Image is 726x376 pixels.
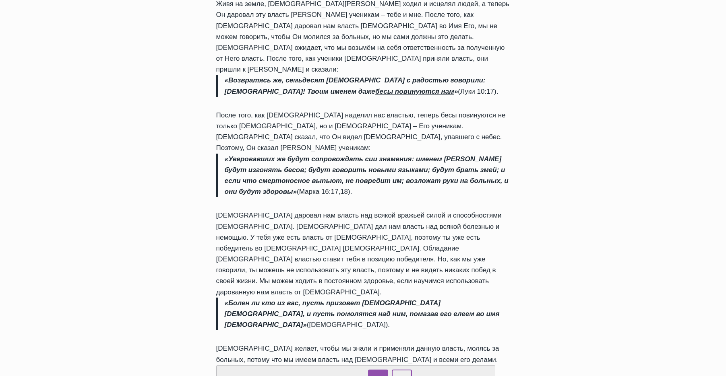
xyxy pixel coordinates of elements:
[225,155,509,196] em: «Уверовавших же будут сопровождать сии знамения: именем [PERSON_NAME] будут изгонять бесов; будут...
[216,154,510,197] blockquote: (Марка 16:17,18).
[375,88,454,95] span: бесы повинуются нам
[225,299,500,329] em: «Болен ли кто из вас, пусть призовет [DEMOGRAPHIC_DATA] [DEMOGRAPHIC_DATA], и пусть помолятся над...
[216,75,510,97] blockquote: (Луки 10:17).
[225,76,486,95] em: «Возвратясь же, семьдесят [DEMOGRAPHIC_DATA] с радостью говорили: [DEMOGRAPHIC_DATA]! Твоим имене...
[216,298,510,331] blockquote: ([DEMOGRAPHIC_DATA]).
